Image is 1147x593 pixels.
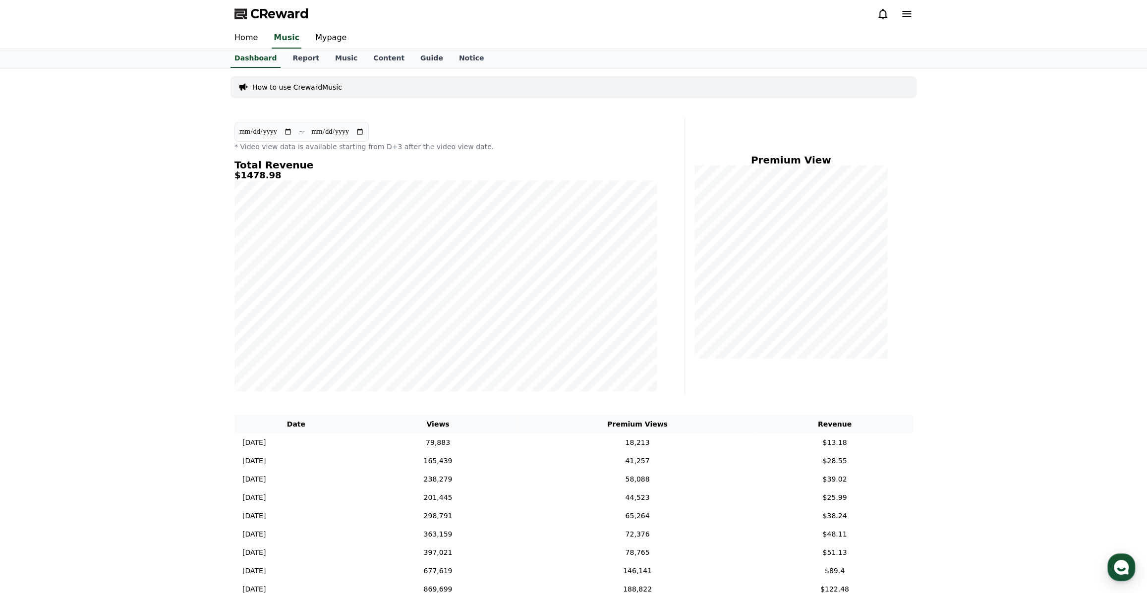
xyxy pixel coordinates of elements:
p: [DATE] [242,529,266,539]
p: ~ [298,126,305,138]
td: $39.02 [757,470,913,488]
a: Report [285,49,327,68]
td: 72,376 [518,525,756,543]
th: Date [234,415,358,433]
th: Views [358,415,518,433]
a: Settings [128,314,190,339]
td: $48.11 [757,525,913,543]
td: 78,765 [518,543,756,562]
span: Messages [82,329,112,337]
a: How to use CrewardMusic [252,82,342,92]
td: 44,523 [518,488,756,507]
td: $13.18 [757,433,913,452]
td: 298,791 [358,507,518,525]
th: Revenue [757,415,913,433]
td: 79,883 [358,433,518,452]
a: Content [365,49,412,68]
th: Premium Views [518,415,756,433]
td: 58,088 [518,470,756,488]
span: Home [25,329,43,337]
h5: $1478.98 [234,170,657,180]
a: Home [3,314,65,339]
a: Home [227,28,266,49]
td: $25.99 [757,488,913,507]
a: Notice [451,49,492,68]
p: [DATE] [242,492,266,503]
td: 677,619 [358,562,518,580]
a: Music [327,49,365,68]
p: [DATE] [242,437,266,448]
p: [DATE] [242,511,266,521]
td: 41,257 [518,452,756,470]
td: 18,213 [518,433,756,452]
span: CReward [250,6,309,22]
td: 363,159 [358,525,518,543]
td: 238,279 [358,470,518,488]
a: Guide [412,49,451,68]
p: * Video view data is available starting from D+3 after the video view date. [234,142,657,152]
a: CReward [234,6,309,22]
p: [DATE] [242,566,266,576]
td: 201,445 [358,488,518,507]
td: $28.55 [757,452,913,470]
a: Mypage [307,28,354,49]
h4: Total Revenue [234,160,657,170]
a: Dashboard [230,49,281,68]
p: [DATE] [242,474,266,485]
td: 397,021 [358,543,518,562]
td: 146,141 [518,562,756,580]
td: $38.24 [757,507,913,525]
h4: Premium View [693,155,889,165]
td: $51.13 [757,543,913,562]
a: Messages [65,314,128,339]
p: [DATE] [242,456,266,466]
p: [DATE] [242,547,266,558]
td: 165,439 [358,452,518,470]
td: $89.4 [757,562,913,580]
a: Music [272,28,301,49]
td: 65,264 [518,507,756,525]
span: Settings [147,329,171,337]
